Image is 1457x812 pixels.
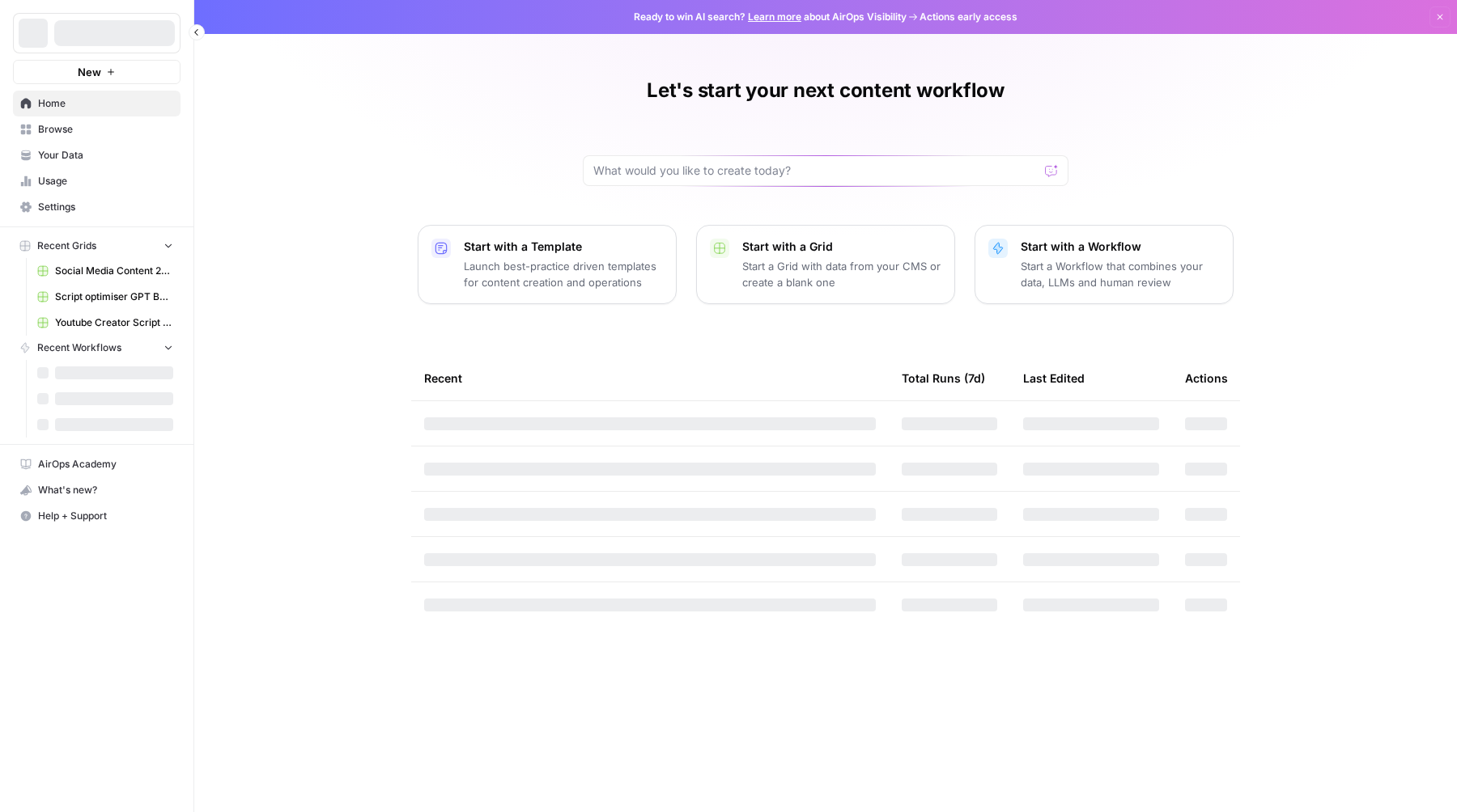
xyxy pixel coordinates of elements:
a: Social Media Content 2025 [30,258,181,284]
span: Usage [38,174,173,188]
button: Start with a TemplateLaunch best-practice driven templates for content creation and operations [418,225,677,304]
span: Your Data [38,148,173,163]
a: Script optimiser GPT Build V2 Grid [30,284,181,310]
p: Start a Workflow that combines your data, LLMs and human review [1021,258,1220,290]
button: Recent Workflows [13,336,181,360]
button: What's new? [13,477,181,503]
span: Youtube Creator Script Optimisations [55,315,173,330]
span: Settings [38,200,173,214]
p: Start with a Workflow [1021,239,1220,255]
div: Recent [424,356,876,400]
div: Actions [1185,356,1228,400]
div: What's new? [14,478,180,502]
h1: Let's start your next content workflow [647,78,1005,104]
a: Your Data [13,142,181,168]
button: Start with a WorkflowStart a Workflow that combines your data, LLMs and human review [975,225,1234,304]
p: Start with a Grid [742,239,941,255]
span: Recent Grids [37,239,96,253]
a: Settings [13,194,181,220]
a: Browse [13,116,181,142]
span: Social Media Content 2025 [55,264,173,278]
span: AirOps Academy [38,457,173,472]
div: Total Runs (7d) [902,356,985,400]
p: Start with a Template [464,239,663,255]
a: Home [13,91,181,116]
span: Script optimiser GPT Build V2 Grid [55,290,173,304]
a: AirOps Academy [13,451,181,477]
button: Recent Grids [13,234,181,258]
span: Help + Support [38,509,173,523]
p: Start a Grid with data from your CMS or create a blank one [742,258,941,290]
span: Actions early access [920,10,1017,24]
p: Launch best-practice driven templates for content creation and operations [464,258,663,290]
a: Usage [13,168,181,194]
a: Youtube Creator Script Optimisations [30,310,181,336]
div: Last Edited [1023,356,1085,400]
button: Help + Support [13,503,181,529]
a: Learn more [748,11,801,23]
input: What would you like to create today? [593,163,1039,179]
button: New [13,60,181,84]
span: Recent Workflows [37,340,121,355]
button: Start with a GridStart a Grid with data from your CMS or create a blank one [696,225,955,304]
span: Home [38,96,173,111]
span: Ready to win AI search? about AirOps Visibility [634,10,907,24]
span: Browse [38,122,173,137]
span: New [78,64,101,80]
